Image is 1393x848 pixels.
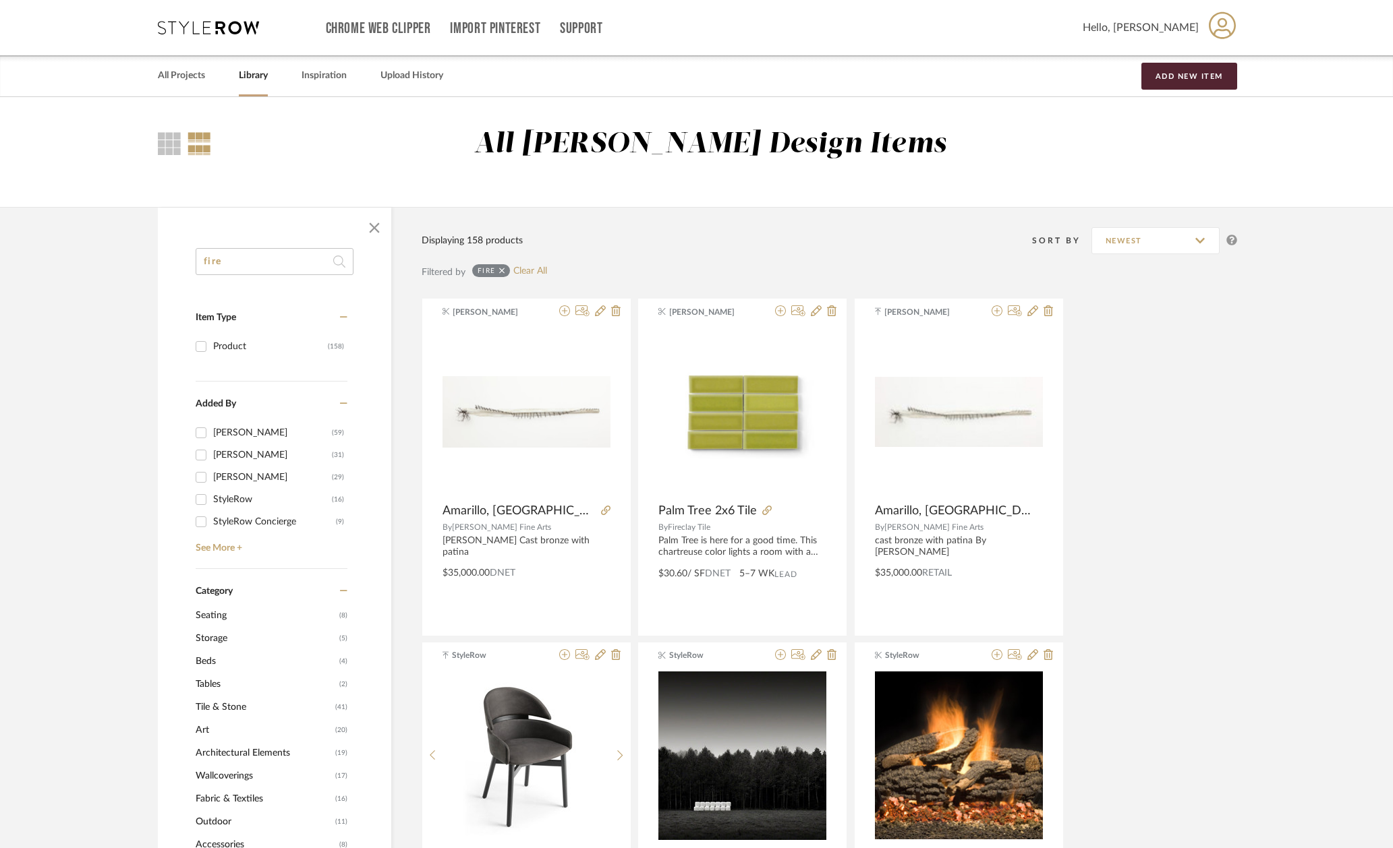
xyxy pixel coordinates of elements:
span: Item Type [196,313,236,322]
span: Added By [196,399,236,408]
div: [PERSON_NAME] [213,444,332,466]
span: (5) [339,628,347,649]
a: Clear All [513,266,547,277]
span: (2) [339,673,347,695]
span: Fabric & Textiles [196,787,332,810]
span: Amarillo, [GEOGRAPHIC_DATA]. 2002 [443,504,596,518]
button: Add New Item [1141,63,1237,90]
span: Category [196,586,233,597]
a: Library [239,67,268,85]
span: (11) [335,811,347,832]
div: (59) [332,422,344,444]
span: / SF [687,569,705,578]
span: By [443,523,452,531]
span: Tile & Stone [196,696,332,719]
div: Filtered by [422,265,465,280]
div: All [PERSON_NAME] Design Items [474,127,946,162]
a: Import Pinterest [450,23,540,34]
span: (41) [335,696,347,718]
div: Sort By [1032,234,1091,247]
div: (29) [332,466,344,488]
a: See More + [192,533,347,554]
span: StyleRow [669,649,754,661]
span: By [875,523,884,531]
a: Inspiration [302,67,347,85]
span: Fireclay Tile [668,523,710,531]
img: LLOYD DINING CHAIR [457,671,595,840]
span: DNET [705,569,731,578]
span: [PERSON_NAME] Fine Arts [884,523,984,531]
img: Amarillo, ca. 2002 [443,376,610,448]
span: (4) [339,650,347,672]
span: Wallcoverings [196,764,332,787]
a: Chrome Web Clipper [326,23,431,34]
span: By [658,523,668,531]
span: [PERSON_NAME] [884,306,969,318]
span: Architectural Elements [196,741,332,764]
span: Amarillo, [GEOGRAPHIC_DATA]. 2002 [875,504,1037,518]
span: 5–7 WK [739,567,774,581]
span: (8) [339,605,347,626]
div: (16) [332,489,344,510]
a: Upload History [380,67,443,85]
div: Displaying 158 products [422,233,523,248]
span: Tables [196,673,336,696]
span: $30.60 [658,569,687,578]
span: StyleRow [885,649,970,661]
img: GRAND BONFIRE [875,671,1043,839]
span: Seating [196,604,336,627]
span: $35,000.00 [443,568,490,578]
div: fire [478,266,496,275]
span: $35,000.00 [875,568,922,578]
span: Storage [196,627,336,650]
img: Haybales [658,671,826,840]
img: Palm Tree 2x6 Tile [658,365,826,459]
input: Search within 158 results [196,248,353,275]
img: Amarillo, ca. 2002 [875,377,1043,448]
span: Palm Tree 2x6 Tile [658,504,757,518]
div: (31) [332,444,344,466]
div: [PERSON_NAME] [213,422,332,444]
div: [PERSON_NAME] [213,466,332,488]
span: StyleRow [452,649,537,661]
div: [PERSON_NAME] Cast bronze with patina [443,535,610,558]
span: Retail [922,568,952,578]
div: StyleRow Concierge [213,511,336,533]
span: (19) [335,742,347,764]
span: [PERSON_NAME] [669,306,754,318]
span: Hello, [PERSON_NAME] [1083,20,1199,36]
span: Outdoor [196,810,332,833]
div: StyleRow [213,489,332,510]
div: Palm Tree is here for a good time. This chartreuse color lights a room with a vivid yellow-green ... [658,535,826,558]
div: (158) [328,336,344,357]
span: (17) [335,765,347,787]
div: cast bronze with patina By [PERSON_NAME] [875,535,1043,558]
span: Beds [196,650,336,673]
span: (16) [335,788,347,810]
span: [PERSON_NAME] [453,306,538,318]
a: All Projects [158,67,205,85]
span: Lead [774,570,797,579]
div: Product [213,336,328,357]
span: (20) [335,719,347,741]
a: Support [560,23,602,34]
span: DNET [490,568,515,578]
div: (9) [336,511,344,533]
span: Art [196,719,332,741]
button: Close [361,214,388,241]
span: [PERSON_NAME] Fine Arts [452,523,551,531]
